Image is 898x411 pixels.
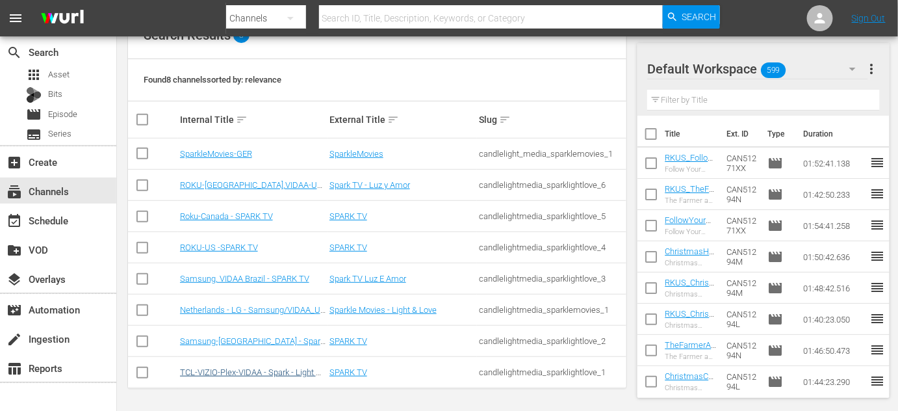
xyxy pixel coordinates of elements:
[48,68,70,81] span: Asset
[6,45,22,60] span: Search
[768,155,784,171] span: Episode
[665,215,716,235] a: FollowYourHeart99_Wurl
[665,309,714,338] a: RKUS_ChristmasCupcakes
[870,186,886,202] span: reorder
[768,187,784,202] span: Episode
[6,184,22,200] span: Channels
[768,218,784,233] span: Episode
[799,304,870,335] td: 01:40:23.050
[329,149,383,159] a: SparkleMovies
[236,114,248,126] span: sort
[665,352,716,361] div: The Farmer and the Belle – Saving Santaland
[6,213,22,229] span: Schedule
[180,243,258,252] a: ROKU-US -SPARK TV
[144,75,281,85] span: Found 8 channels sorted by: relevance
[31,3,94,34] img: ans4CAIJ8jUAAAAAAAAAAAAAAAAAAAAAAAAgQb4GAAAAAAAAAAAAAAAAAAAAAAAAJMjXAAAAAAAAAAAAAAAAAAAAAAAAgAT5G...
[479,367,624,377] div: candlelightmedia_sparklightlove_1
[864,53,880,85] button: more_vert
[479,305,624,315] div: candlelightmedia_sparklemovies_1
[663,5,720,29] button: Search
[719,116,760,152] th: Ext. ID
[665,246,716,266] a: ChristmasHarmony_Wurl
[721,272,762,304] td: CAN51294M
[180,180,323,209] a: ROKU-[GEOGRAPHIC_DATA],VIDAA-US - Spanish - Spark TV - [PERSON_NAME] y Amor
[721,241,762,272] td: CAN51294M
[665,321,716,330] div: Christmas Cupcakes
[329,112,475,127] div: External Title
[6,243,22,258] span: VOD
[665,153,714,172] a: RKUS_FollowYourHeart99
[665,196,716,205] div: The Farmer and the Belle – Saving Santaland
[870,248,886,264] span: reorder
[799,179,870,210] td: 01:42:50.233
[329,243,367,252] a: SPARK TV
[479,180,624,190] div: candlelightmedia_sparklightlove_6
[682,5,717,29] span: Search
[721,179,762,210] td: CAN51294N
[799,272,870,304] td: 01:48:42.516
[479,336,624,346] div: candlelightmedia_sparklightlove_2
[870,280,886,295] span: reorder
[26,107,42,122] span: Episode
[329,305,437,315] a: Sparkle Movies - Light & Love
[180,149,252,159] a: SparkleMovies-GER
[499,114,511,126] span: sort
[721,148,762,179] td: CAN51271XX
[180,367,321,387] a: TCL-VIZIO-Plex-VIDAA - Spark - Light & Love
[870,217,886,233] span: reorder
[26,67,42,83] span: Asset
[760,116,796,152] th: Type
[852,13,886,23] a: Sign Out
[870,311,886,326] span: reorder
[479,243,624,252] div: candlelightmedia_sparklightlove_4
[799,148,870,179] td: 01:52:41.138
[6,272,22,287] span: Overlays
[6,332,22,347] span: Ingestion
[479,211,624,221] div: candlelightmedia_sparklightlove_5
[48,127,71,140] span: Series
[799,210,870,241] td: 01:54:41.258
[329,274,406,284] a: Spark TV Luz E Amor
[479,112,624,127] div: Slug
[329,211,367,221] a: SPARK TV
[479,274,624,284] div: candlelightmedia_sparklightlove_3
[665,290,716,298] div: Christmas Harmony
[768,249,784,265] span: Episode
[479,149,624,159] div: candlelight_media_sparklemovies_1
[26,127,42,142] span: Series
[870,373,886,389] span: reorder
[721,335,762,366] td: CAN51294N
[721,210,762,241] td: CAN51271XX
[48,88,62,101] span: Bits
[665,278,715,297] a: RKUS_ChristmasHarmony
[665,228,716,236] div: Follow Your Heart
[768,312,784,327] span: Episode
[647,51,867,87] div: Default Workspace
[180,112,326,127] div: Internal Title
[6,155,22,170] span: Create
[665,371,713,391] a: ChristmasCupcakes_Wurl
[329,367,367,377] a: SPARK TV
[329,336,367,346] a: SPARK TV
[665,340,716,379] a: TheFarmerAndTheBelle_SavingSantaland_Wurl
[768,280,784,296] span: Episode
[180,211,273,221] a: Roku-Canada - SPARK TV
[721,366,762,397] td: CAN51294L
[387,114,399,126] span: sort
[870,342,886,358] span: reorder
[665,116,719,152] th: Title
[665,259,716,267] div: Christmas Harmony
[665,384,716,392] div: Christmas Cupcakes
[6,302,22,318] span: Automation
[48,108,77,121] span: Episode
[665,165,716,174] div: Follow Your Heart
[870,155,886,170] span: reorder
[762,57,786,84] span: 599
[768,343,784,358] span: Episode
[799,241,870,272] td: 01:50:42.636
[8,10,23,26] span: menu
[6,361,22,377] span: Reports
[665,184,716,223] a: RKUS_TheFarmerAndTheBelle_SavingSantaland
[26,87,42,103] div: Bits
[799,366,870,397] td: 01:44:23.290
